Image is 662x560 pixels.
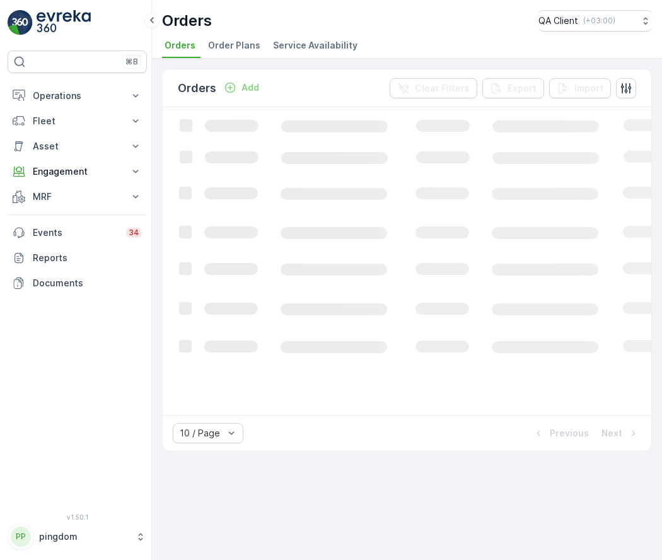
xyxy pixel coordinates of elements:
[583,16,615,26] p: ( +03:00 )
[482,78,544,98] button: Export
[208,39,260,52] span: Order Plans
[125,57,138,67] p: ⌘B
[241,81,259,94] p: Add
[8,184,147,209] button: MRF
[390,78,477,98] button: Clear Filters
[37,10,91,35] img: logo_light-DOdMpM7g.png
[33,190,122,203] p: MRF
[8,271,147,296] a: Documents
[8,10,33,35] img: logo
[33,90,122,102] p: Operations
[33,165,122,178] p: Engagement
[531,426,590,441] button: Previous
[8,83,147,108] button: Operations
[538,15,578,27] p: QA Client
[33,115,122,127] p: Fleet
[162,11,212,31] p: Orders
[538,10,652,32] button: QA Client(+03:00)
[129,228,139,238] p: 34
[601,427,622,440] p: Next
[8,513,147,521] span: v 1.50.1
[550,427,589,440] p: Previous
[39,530,129,543] p: pingdom
[8,220,147,245] a: Events34
[415,82,470,95] p: Clear Filters
[8,159,147,184] button: Engagement
[33,277,142,289] p: Documents
[219,80,264,95] button: Add
[273,39,357,52] span: Service Availability
[549,78,611,98] button: Import
[11,527,31,547] div: PP
[508,82,537,95] p: Export
[8,108,147,134] button: Fleet
[8,245,147,271] a: Reports
[165,39,195,52] span: Orders
[178,79,216,97] p: Orders
[574,82,603,95] p: Import
[33,140,122,153] p: Asset
[8,523,147,550] button: PPpingdom
[600,426,641,441] button: Next
[8,134,147,159] button: Asset
[33,252,142,264] p: Reports
[33,226,119,239] p: Events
